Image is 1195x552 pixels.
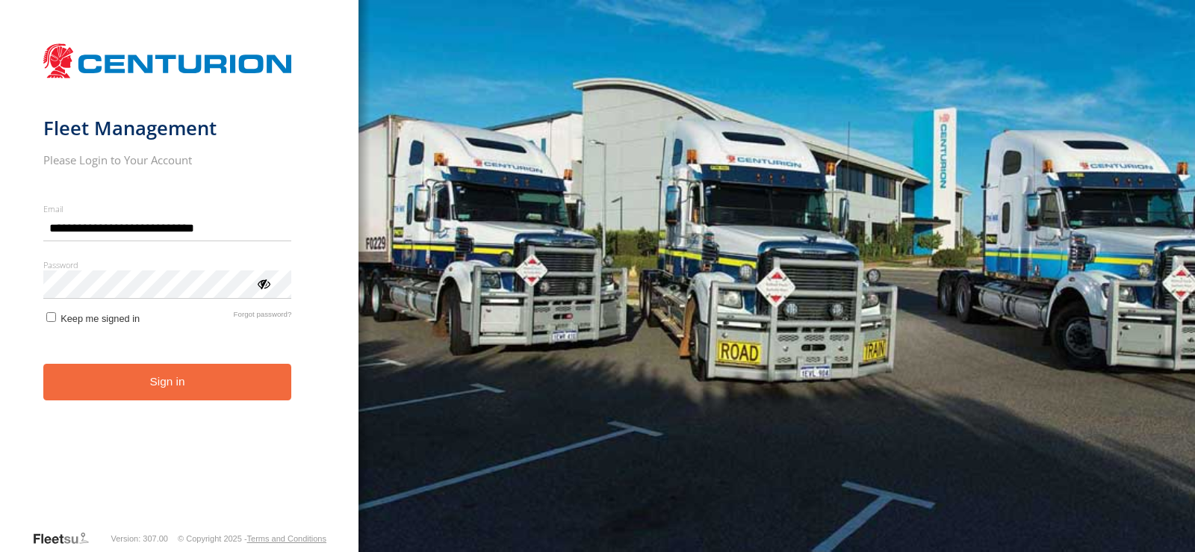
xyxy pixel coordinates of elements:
[43,259,292,270] label: Password
[43,36,316,530] form: main
[43,203,292,214] label: Email
[43,42,292,80] img: Centurion Transport
[43,364,292,400] button: Sign in
[111,534,168,543] div: Version: 307.00
[247,534,326,543] a: Terms and Conditions
[46,312,56,322] input: Keep me signed in
[178,534,326,543] div: © Copyright 2025 -
[255,276,270,291] div: ViewPassword
[60,313,140,324] span: Keep me signed in
[32,531,101,546] a: Visit our Website
[234,310,292,324] a: Forgot password?
[43,152,292,167] h2: Please Login to Your Account
[43,116,292,140] h1: Fleet Management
